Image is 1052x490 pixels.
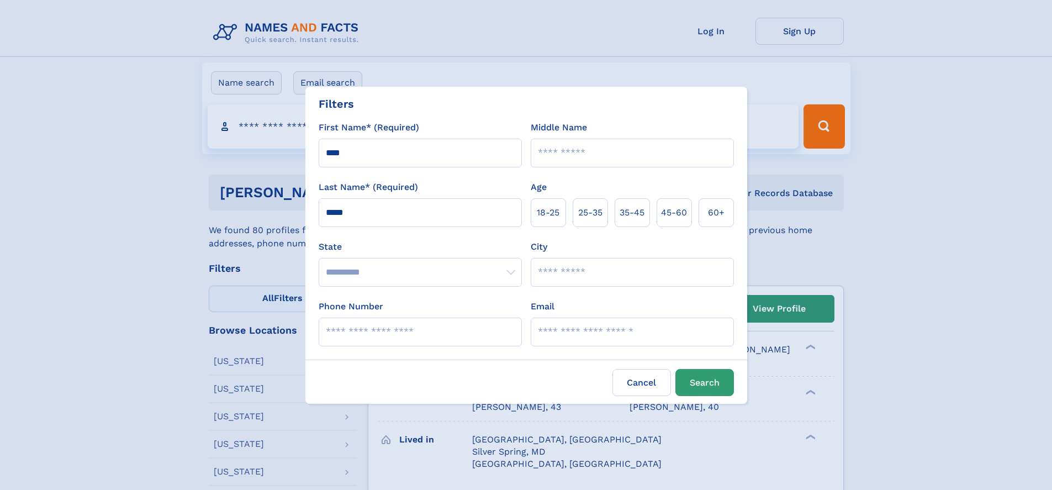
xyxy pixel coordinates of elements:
label: Last Name* (Required) [319,181,418,194]
label: Phone Number [319,300,383,313]
span: 18‑25 [537,206,559,219]
span: 45‑60 [661,206,687,219]
label: Age [531,181,547,194]
label: City [531,240,547,254]
label: Cancel [612,369,671,396]
span: 60+ [708,206,725,219]
button: Search [675,369,734,396]
span: 25‑35 [578,206,602,219]
div: Filters [319,96,354,112]
label: Email [531,300,554,313]
span: 35‑45 [620,206,644,219]
label: First Name* (Required) [319,121,419,134]
label: Middle Name [531,121,587,134]
label: State [319,240,522,254]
